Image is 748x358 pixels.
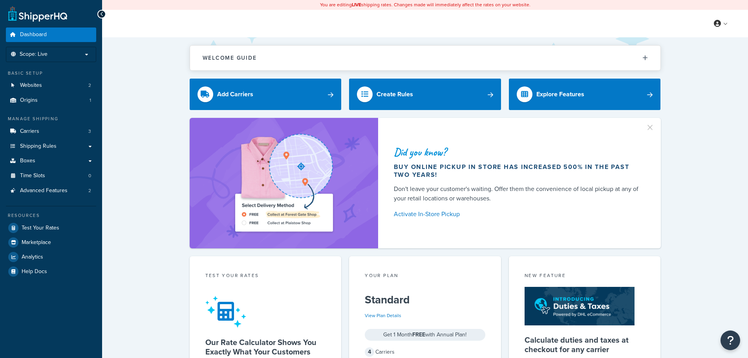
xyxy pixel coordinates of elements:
div: Buy online pickup in store has increased 500% in the past two years! [394,163,642,179]
li: Advanced Features [6,184,96,198]
a: Boxes [6,154,96,168]
div: Carriers [365,347,485,358]
div: Resources [6,212,96,219]
span: 3 [88,128,91,135]
button: Open Resource Center [721,330,740,350]
span: Help Docs [22,268,47,275]
span: Advanced Features [20,187,68,194]
span: Dashboard [20,31,47,38]
a: Origins1 [6,93,96,108]
div: Manage Shipping [6,116,96,122]
b: LIVE [352,1,361,8]
div: Don't leave your customer's waiting. Offer them the convenience of local pickup at any of your re... [394,184,642,203]
div: New Feature [525,272,645,281]
span: Analytics [22,254,43,261]
span: Websites [20,82,42,89]
a: Carriers3 [6,124,96,139]
strong: FREE [412,330,425,339]
a: Activate In-Store Pickup [394,209,642,220]
a: Advanced Features2 [6,184,96,198]
a: Help Docs [6,264,96,279]
a: Create Rules [349,79,501,110]
span: Origins [20,97,38,104]
div: Add Carriers [217,89,253,100]
div: Basic Setup [6,70,96,77]
img: ad-shirt-map-b0359fc47e01cab431d101c4b569394f6a03f54285957d908178d52f29eb9668.png [213,130,355,237]
span: Scope: Live [20,51,48,58]
div: Test your rates [205,272,326,281]
li: Websites [6,78,96,93]
a: Dashboard [6,28,96,42]
span: 1 [90,97,91,104]
h5: Standard [365,294,485,306]
a: Shipping Rules [6,139,96,154]
div: Get 1 Month with Annual Plan! [365,329,485,341]
button: Welcome Guide [190,46,660,70]
span: 2 [88,82,91,89]
li: Time Slots [6,169,96,183]
li: Origins [6,93,96,108]
span: Carriers [20,128,39,135]
div: Did you know? [394,147,642,158]
span: 0 [88,173,91,179]
a: Websites2 [6,78,96,93]
li: Carriers [6,124,96,139]
div: Your Plan [365,272,485,281]
div: Create Rules [377,89,413,100]
a: Marketplace [6,235,96,250]
span: Boxes [20,158,35,164]
span: Shipping Rules [20,143,57,150]
a: Add Carriers [190,79,342,110]
h2: Welcome Guide [203,55,257,61]
span: Test Your Rates [22,225,59,231]
a: Test Your Rates [6,221,96,235]
span: 4 [365,347,374,357]
span: Marketplace [22,239,51,246]
a: Explore Features [509,79,661,110]
a: View Plan Details [365,312,401,319]
span: 2 [88,187,91,194]
h5: Calculate duties and taxes at checkout for any carrier [525,335,645,354]
div: Explore Features [536,89,584,100]
a: Analytics [6,250,96,264]
span: Time Slots [20,173,45,179]
a: Time Slots0 [6,169,96,183]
